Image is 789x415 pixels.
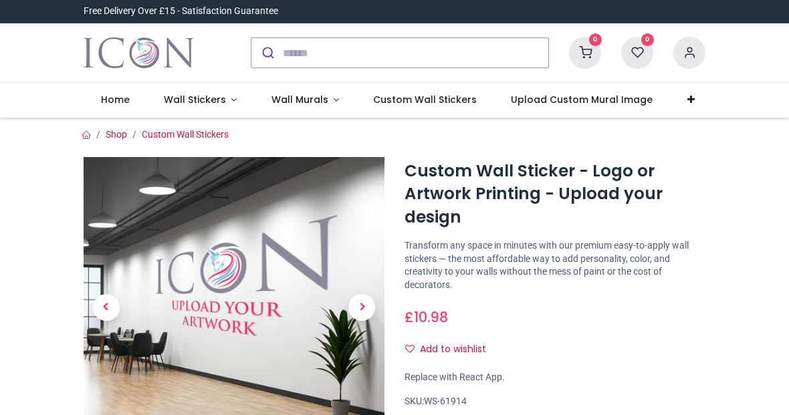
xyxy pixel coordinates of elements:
[101,93,130,106] span: Home
[254,83,356,118] a: Wall Murals
[348,294,375,321] span: Next
[405,307,448,327] span: £
[373,93,477,106] span: Custom Wall Stickers
[93,294,120,321] span: Previous
[84,202,129,413] a: Previous
[142,129,229,140] a: Custom Wall Stickers
[106,129,127,140] a: Shop
[84,34,194,72] a: Logo of Icon Wall Stickers
[405,371,705,384] div: Replace with React App.
[251,38,283,67] button: Submit
[589,33,602,46] sup: 0
[84,5,278,18] div: Free Delivery Over £15 - Satisfaction Guarantee
[84,34,194,72] img: Icon Wall Stickers
[641,33,654,46] sup: 0
[424,396,467,406] span: WS-61914
[405,239,705,291] p: Transform any space in minutes with our premium easy-to-apply wall stickers — the most affordable...
[271,93,328,106] span: Wall Murals
[414,307,448,327] span: 10.98
[405,160,705,229] h1: Custom Wall Sticker - Logo or Artwork Printing - Upload your design
[425,5,705,18] iframe: Customer reviews powered by Trustpilot
[164,93,226,106] span: Wall Stickers
[146,83,254,118] a: Wall Stickers
[569,47,601,57] a: 0
[621,47,653,57] a: 0
[405,344,415,354] i: Add to wishlist
[405,395,705,408] div: SKU:
[405,338,497,361] button: Add to wishlistAdd to wishlist
[511,93,653,106] span: Upload Custom Mural Image
[340,202,385,413] a: Next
